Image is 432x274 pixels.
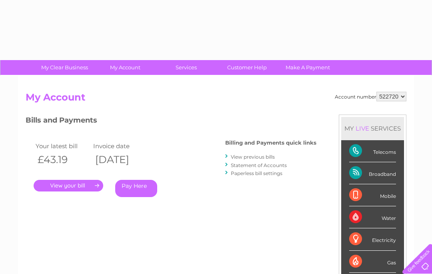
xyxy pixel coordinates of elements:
[34,141,91,151] td: Your latest bill
[349,251,396,273] div: Gas
[275,60,341,75] a: Make A Payment
[349,228,396,250] div: Electricity
[92,60,158,75] a: My Account
[354,125,371,132] div: LIVE
[349,184,396,206] div: Mobile
[34,151,91,168] th: £43.19
[231,162,287,168] a: Statement of Accounts
[91,141,149,151] td: Invoice date
[349,162,396,184] div: Broadband
[231,170,282,176] a: Paperless bill settings
[91,151,149,168] th: [DATE]
[214,60,280,75] a: Customer Help
[341,117,404,140] div: MY SERVICES
[231,154,275,160] a: View previous bills
[26,92,406,107] h2: My Account
[335,92,406,101] div: Account number
[225,140,316,146] h4: Billing and Payments quick links
[153,60,219,75] a: Services
[32,60,98,75] a: My Clear Business
[115,180,157,197] a: Pay Here
[349,140,396,162] div: Telecoms
[26,115,316,129] h3: Bills and Payments
[349,206,396,228] div: Water
[34,180,103,191] a: .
